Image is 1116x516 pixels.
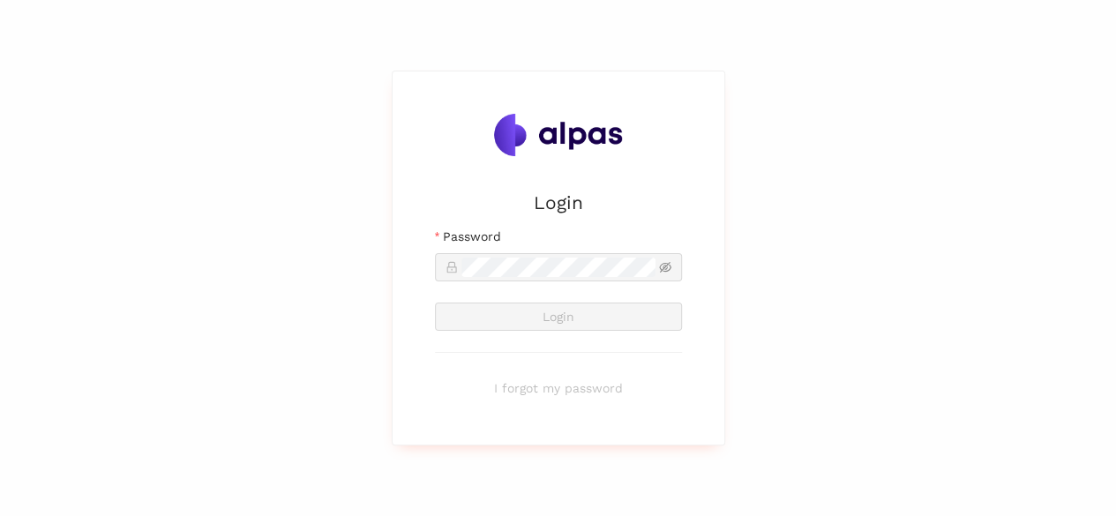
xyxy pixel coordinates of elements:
span: eye-invisible [659,261,671,273]
img: Alpas.ai Logo [494,114,623,156]
button: Login [435,303,682,331]
button: I forgot my password [435,374,682,402]
span: lock [446,261,458,273]
input: Password [461,258,656,277]
h2: Login [435,188,682,217]
label: Password [435,227,501,246]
